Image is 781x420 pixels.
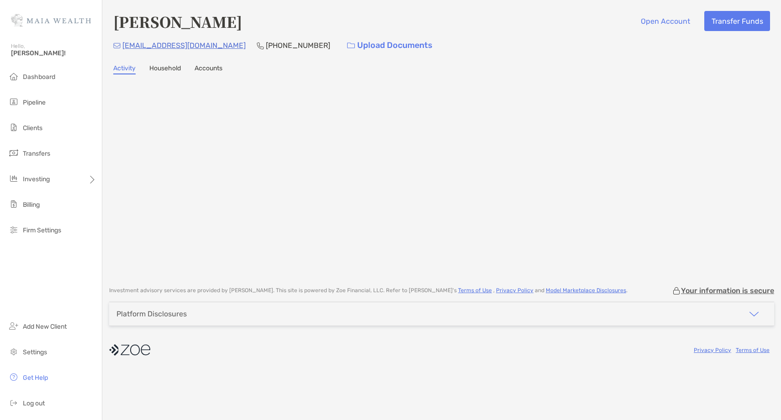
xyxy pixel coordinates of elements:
p: Your information is secure [681,286,774,295]
span: Pipeline [23,99,46,106]
a: Accounts [195,64,222,74]
img: get-help icon [8,372,19,383]
img: firm-settings icon [8,224,19,235]
a: Model Marketplace Disclosures [546,287,626,294]
p: [EMAIL_ADDRESS][DOMAIN_NAME] [122,40,246,51]
span: Firm Settings [23,226,61,234]
img: add_new_client icon [8,320,19,331]
img: investing icon [8,173,19,184]
span: Get Help [23,374,48,382]
img: clients icon [8,122,19,133]
span: Billing [23,201,40,209]
img: Email Icon [113,43,121,48]
span: Dashboard [23,73,55,81]
img: button icon [347,42,355,49]
img: icon arrow [749,309,760,320]
a: Terms of Use [736,347,770,353]
img: transfers icon [8,147,19,158]
img: logout icon [8,397,19,408]
span: [PERSON_NAME]! [11,49,96,57]
p: Investment advisory services are provided by [PERSON_NAME] . This site is powered by Zoe Financia... [109,287,628,294]
h4: [PERSON_NAME] [113,11,242,32]
img: billing icon [8,199,19,210]
span: Add New Client [23,323,67,331]
img: settings icon [8,346,19,357]
a: Terms of Use [458,287,492,294]
span: Investing [23,175,50,183]
span: Clients [23,124,42,132]
img: Zoe Logo [11,4,91,37]
a: Upload Documents [341,36,438,55]
a: Household [149,64,181,74]
div: Platform Disclosures [116,310,187,318]
p: [PHONE_NUMBER] [266,40,330,51]
span: Settings [23,348,47,356]
button: Open Account [633,11,697,31]
img: Phone Icon [257,42,264,49]
img: dashboard icon [8,71,19,82]
button: Transfer Funds [704,11,770,31]
span: Log out [23,399,45,407]
a: Privacy Policy [496,287,533,294]
img: pipeline icon [8,96,19,107]
a: Activity [113,64,136,74]
span: Transfers [23,150,50,157]
img: company logo [109,340,150,360]
a: Privacy Policy [694,347,731,353]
